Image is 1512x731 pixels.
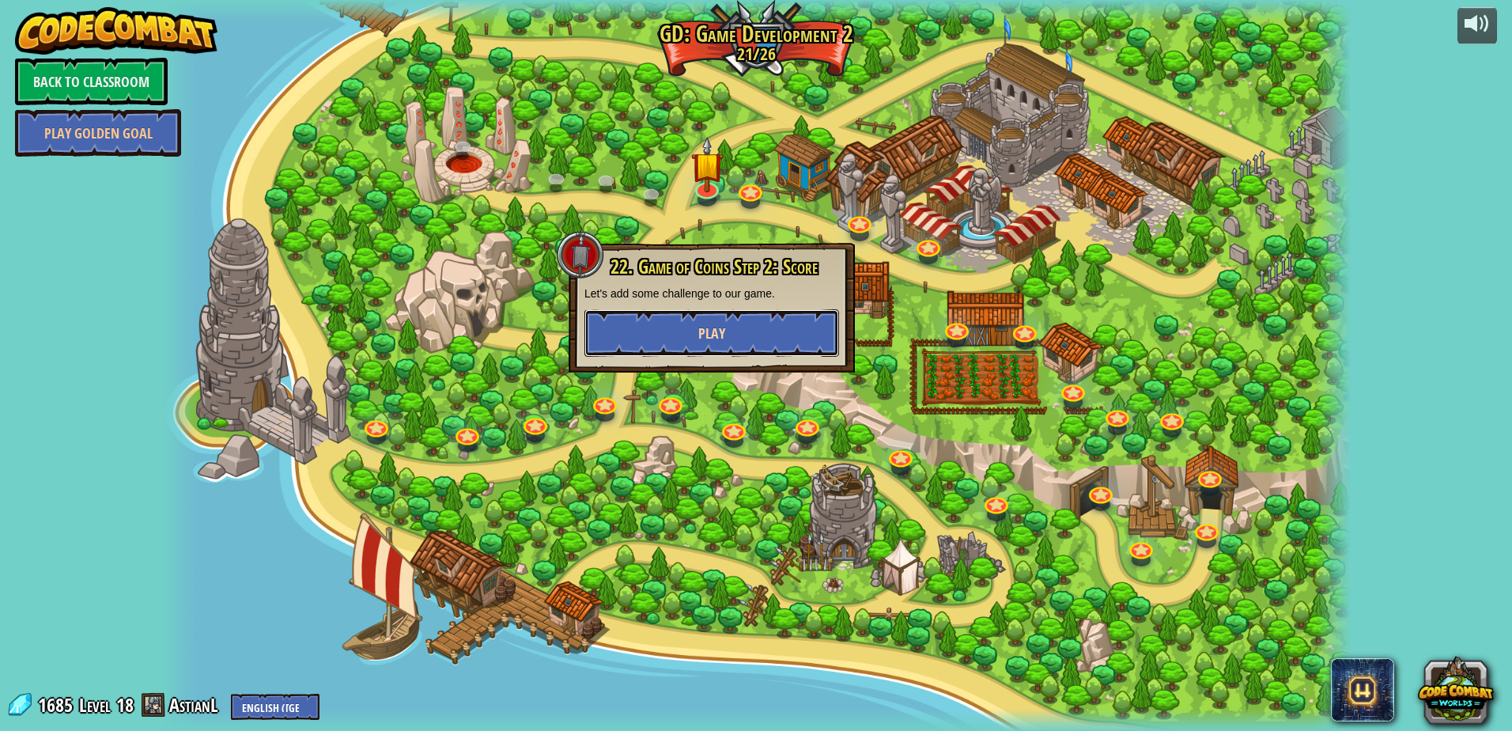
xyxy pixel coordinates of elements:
[584,309,839,357] button: Play
[1457,7,1497,44] button: Adjust volume
[79,692,111,718] span: Level
[610,253,818,280] span: 22. Game of Coins Step 2: Score
[698,324,725,343] span: Play
[116,692,134,718] span: 18
[15,58,168,105] a: Back to Classroom
[38,692,77,718] span: 1685
[584,286,839,301] p: Let's add some challenge to our game.
[15,7,217,55] img: CodeCombat - Learn how to code by playing a game
[690,137,723,192] img: level-banner-started.png
[15,109,181,157] a: Play Golden Goal
[169,692,223,718] a: AstianL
